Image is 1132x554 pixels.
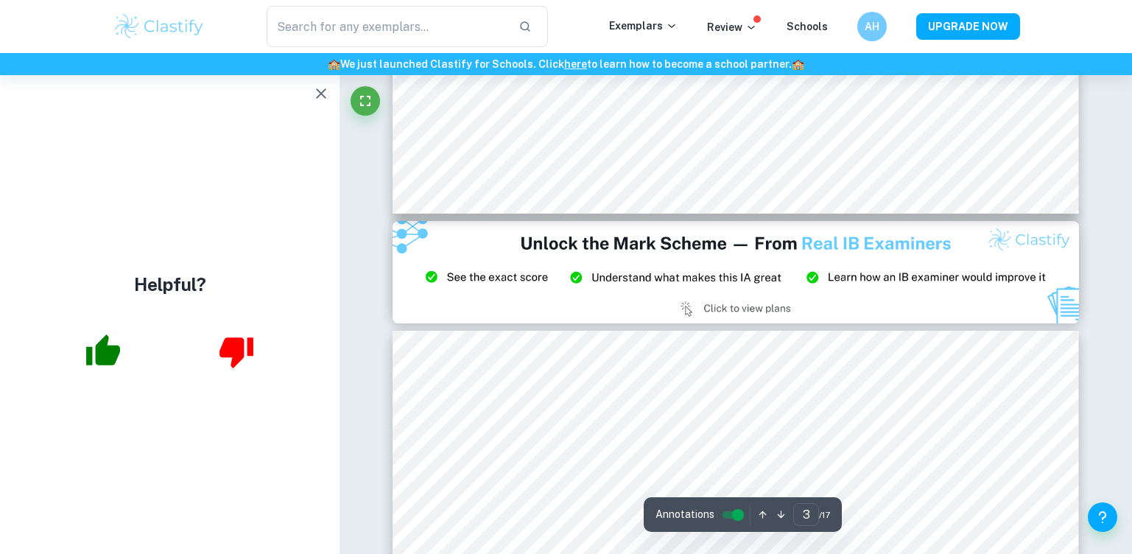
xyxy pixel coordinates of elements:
[787,21,828,32] a: Schools
[857,12,887,41] button: AH
[655,507,714,522] span: Annotations
[134,271,206,298] h4: Helpful?
[564,58,587,70] a: here
[1088,502,1117,532] button: Help and Feedback
[792,58,804,70] span: 🏫
[863,18,880,35] h6: AH
[819,508,830,522] span: / 17
[113,12,206,41] img: Clastify logo
[916,13,1020,40] button: UPGRADE NOW
[351,86,380,116] button: Fullscreen
[328,58,340,70] span: 🏫
[609,18,678,34] p: Exemplars
[707,19,757,35] p: Review
[267,6,507,47] input: Search for any exemplars...
[3,56,1129,72] h6: We just launched Clastify for Schools. Click to learn how to become a school partner.
[393,221,1078,324] img: Ad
